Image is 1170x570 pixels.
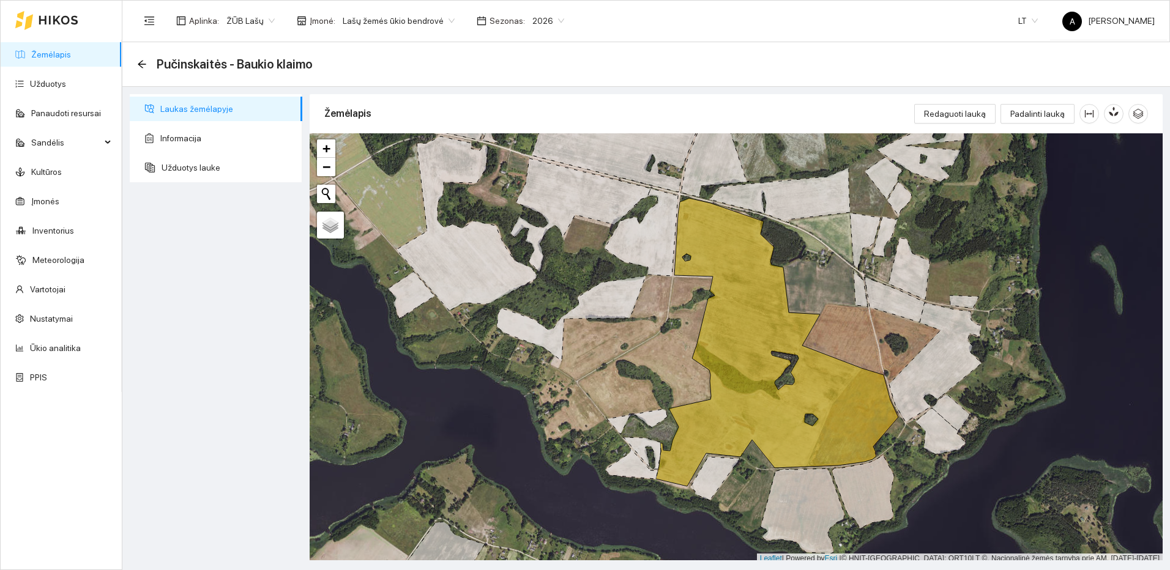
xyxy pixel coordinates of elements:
a: Panaudoti resursai [31,108,101,118]
span: ŽŪB Lašų [226,12,275,30]
a: Esri [825,554,838,563]
span: layout [176,16,186,26]
span: Sezonas : [490,14,525,28]
a: PPIS [30,372,47,382]
div: | Powered by © HNIT-[GEOGRAPHIC_DATA]; ORT10LT ©, Nacionalinė žemės tarnyba prie AM, [DATE]-[DATE] [757,553,1163,564]
a: Meteorologija [32,255,84,265]
a: Įmonės [31,196,59,206]
span: + [322,141,330,156]
a: Zoom in [317,139,335,158]
span: Sandėlis [31,130,101,155]
span: | [840,554,841,563]
a: Kultūros [31,167,62,177]
a: Žemėlapis [31,50,71,59]
span: A [1070,12,1075,31]
span: menu-fold [144,15,155,26]
a: Redaguoti lauką [914,109,996,119]
button: Initiate a new search [317,185,335,203]
span: LT [1018,12,1038,30]
button: Redaguoti lauką [914,104,996,124]
button: menu-fold [137,9,162,33]
span: Laukas žemėlapyje [160,97,292,121]
span: arrow-left [137,59,147,69]
div: Žemėlapis [324,96,914,131]
span: Lašų žemės ūkio bendrovė [343,12,455,30]
span: Užduotys lauke [162,155,292,180]
span: [PERSON_NAME] [1062,16,1155,26]
a: Padalinti lauką [1000,109,1075,119]
a: Inventorius [32,226,74,235]
a: Nustatymai [30,314,73,324]
span: Pučinskaitės - Baukio klaimo [157,54,313,74]
span: shop [297,16,307,26]
button: column-width [1079,104,1099,124]
a: Zoom out [317,158,335,176]
span: column-width [1080,109,1098,119]
a: Vartotojai [30,284,65,294]
span: Aplinka : [189,14,219,28]
span: 2026 [532,12,564,30]
a: Layers [317,212,344,239]
a: Užduotys [30,79,66,89]
span: Redaguoti lauką [924,107,986,120]
span: Įmonė : [310,14,335,28]
span: Informacija [160,126,292,150]
div: Atgal [137,59,147,70]
span: Padalinti lauką [1010,107,1065,120]
a: Leaflet [760,554,782,563]
button: Padalinti lauką [1000,104,1075,124]
span: calendar [477,16,486,26]
span: − [322,159,330,174]
a: Ūkio analitika [30,343,81,353]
